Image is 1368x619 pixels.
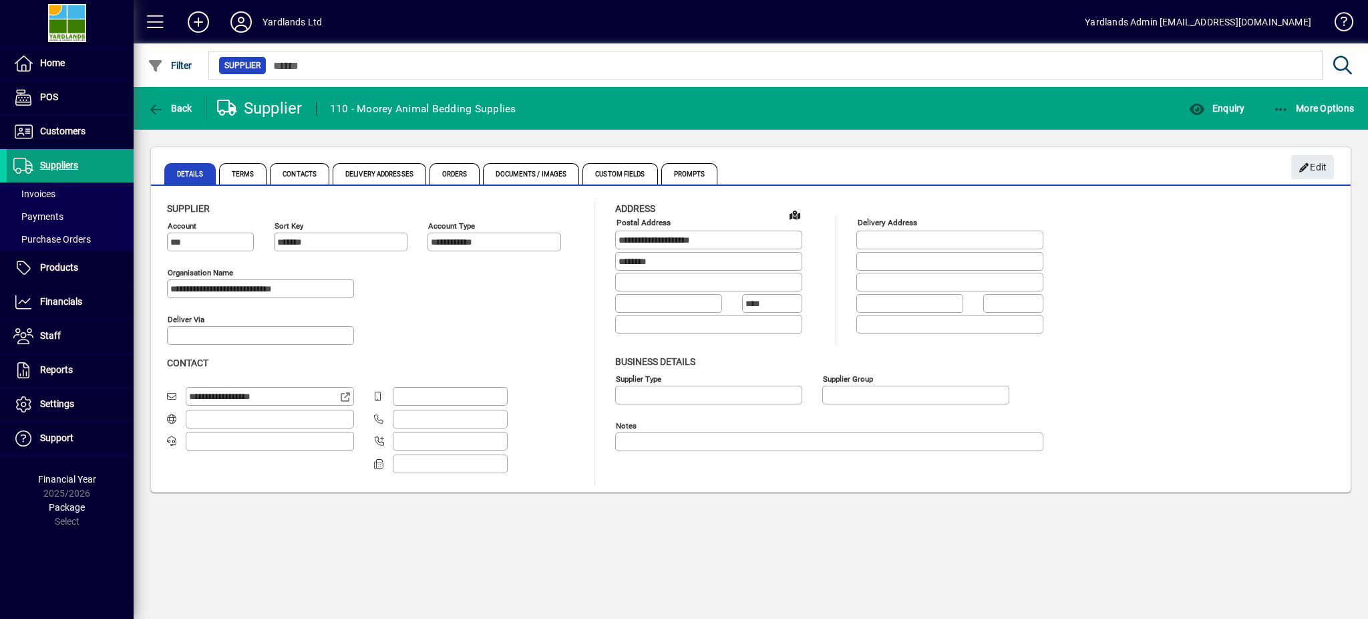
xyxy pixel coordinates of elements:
[167,203,210,214] span: Supplier
[40,57,65,68] span: Home
[7,285,134,319] a: Financials
[144,53,196,78] button: Filter
[144,96,196,120] button: Back
[1085,11,1311,33] div: Yardlands Admin [EMAIL_ADDRESS][DOMAIN_NAME]
[13,189,55,199] span: Invoices
[40,398,74,409] span: Settings
[428,221,475,231] mat-label: Account Type
[40,330,61,341] span: Staff
[823,374,873,383] mat-label: Supplier group
[38,474,96,485] span: Financial Year
[430,163,480,184] span: Orders
[582,163,657,184] span: Custom Fields
[168,268,233,277] mat-label: Organisation name
[7,47,134,80] a: Home
[1270,96,1358,120] button: More Options
[1189,103,1244,114] span: Enquiry
[220,10,263,34] button: Profile
[1299,156,1327,178] span: Edit
[661,163,718,184] span: Prompts
[40,160,78,170] span: Suppliers
[40,296,82,307] span: Financials
[7,251,134,285] a: Products
[148,103,192,114] span: Back
[177,10,220,34] button: Add
[275,221,303,231] mat-label: Sort key
[40,364,73,375] span: Reports
[615,356,695,367] span: Business details
[168,315,204,324] mat-label: Deliver via
[1291,155,1334,179] button: Edit
[7,228,134,251] a: Purchase Orders
[7,388,134,421] a: Settings
[7,422,134,455] a: Support
[148,60,192,71] span: Filter
[333,163,426,184] span: Delivery Addresses
[7,81,134,114] a: POS
[7,354,134,387] a: Reports
[164,163,216,184] span: Details
[40,432,73,443] span: Support
[330,98,516,120] div: 110 - Moorey Animal Bedding Supplies
[217,98,303,119] div: Supplier
[168,221,196,231] mat-label: Account
[1186,96,1248,120] button: Enquiry
[40,92,58,102] span: POS
[616,374,661,383] mat-label: Supplier type
[784,204,806,225] a: View on map
[40,262,78,273] span: Products
[49,502,85,513] span: Package
[7,182,134,205] a: Invoices
[13,211,63,222] span: Payments
[219,163,267,184] span: Terms
[13,234,91,245] span: Purchase Orders
[1273,103,1355,114] span: More Options
[263,11,322,33] div: Yardlands Ltd
[1325,3,1351,46] a: Knowledge Base
[224,59,261,72] span: Supplier
[7,205,134,228] a: Payments
[40,126,85,136] span: Customers
[7,320,134,353] a: Staff
[167,358,208,368] span: Contact
[7,115,134,148] a: Customers
[616,420,637,430] mat-label: Notes
[483,163,579,184] span: Documents / Images
[270,163,329,184] span: Contacts
[615,203,655,214] span: Address
[134,96,207,120] app-page-header-button: Back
